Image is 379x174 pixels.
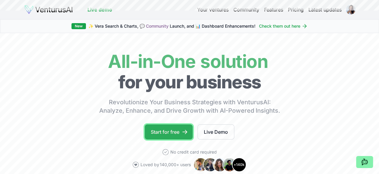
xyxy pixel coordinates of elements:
[222,157,237,172] img: Avatar 4
[88,23,255,29] span: ✨ Vera Search & Charts, 💬 Launch, and 📊 Dashboard Enhancements!
[146,23,169,29] a: Community
[193,157,208,172] img: Avatar 1
[71,23,86,29] div: New
[145,124,193,139] a: Start for free
[259,23,308,29] a: Check them out here
[203,157,217,172] img: Avatar 2
[197,124,234,139] a: Live Demo
[213,157,227,172] img: Avatar 3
